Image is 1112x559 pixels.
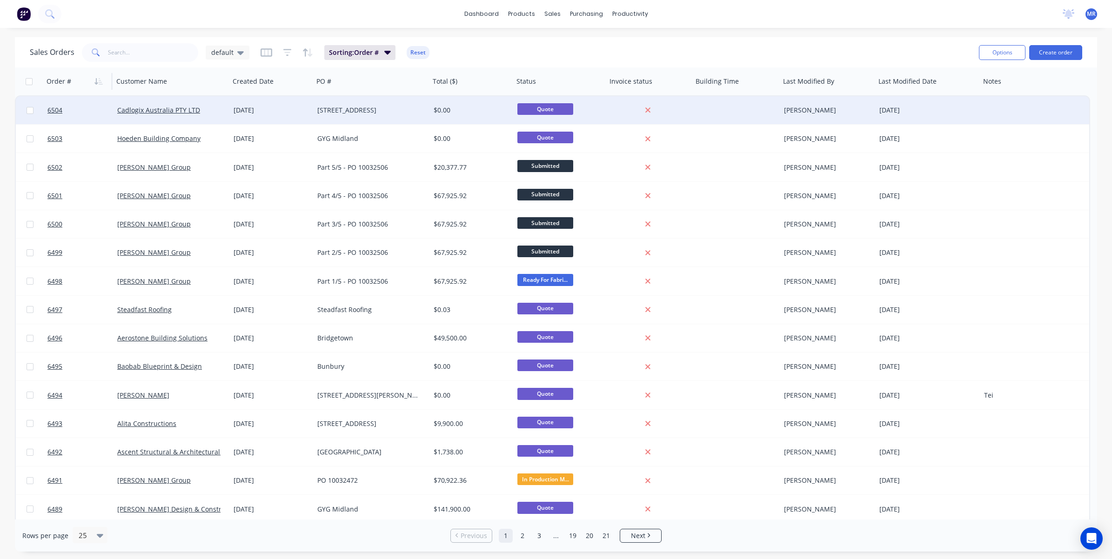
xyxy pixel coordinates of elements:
a: [PERSON_NAME] Group [117,476,191,485]
a: Aerostone Building Solutions [117,333,208,342]
ul: Pagination [447,529,665,543]
span: 6498 [47,277,62,286]
div: [STREET_ADDRESS] [317,419,421,428]
div: [DATE] [234,391,310,400]
div: Status [516,77,536,86]
div: $141,900.00 [434,505,506,514]
div: [STREET_ADDRESS][PERSON_NAME] [317,391,421,400]
a: 6497 [47,296,117,324]
span: default [211,47,234,57]
span: 6491 [47,476,62,485]
a: 6498 [47,267,117,295]
div: $49,500.00 [434,333,506,343]
div: [DATE] [879,106,977,115]
span: 6489 [47,505,62,514]
a: 6491 [47,466,117,494]
div: sales [540,7,565,21]
a: [PERSON_NAME] Group [117,163,191,172]
div: Created Date [233,77,274,86]
a: [PERSON_NAME] Group [117,277,191,286]
div: Customer Name [116,77,167,86]
div: [PERSON_NAME] [784,163,868,172]
div: [GEOGRAPHIC_DATA] [317,447,421,457]
div: Part 2/5 - PO 10032506 [317,248,421,257]
div: [DATE] [234,220,310,229]
a: 6503 [47,125,117,153]
div: $9,900.00 [434,419,506,428]
a: Hoeden Building Company [117,134,201,143]
div: PO 10032472 [317,476,421,485]
span: Quote [517,331,573,343]
div: [DATE] [879,447,977,457]
div: [DATE] [879,419,977,428]
a: Ascent Structural & Architectural Steel [117,447,237,456]
div: purchasing [565,7,608,21]
div: [DATE] [879,134,977,143]
div: [DATE] [234,163,310,172]
div: Part 5/5 - PO 10032506 [317,163,421,172]
a: dashboard [460,7,503,21]
div: products [503,7,540,21]
div: Part 4/5 - PO 10032506 [317,191,421,200]
span: 6496 [47,333,62,343]
div: $0.03 [434,305,506,314]
a: 6493 [47,410,117,438]
a: [PERSON_NAME] Group [117,220,191,228]
div: [PERSON_NAME] [784,220,868,229]
div: [PERSON_NAME] [784,505,868,514]
span: Quote [517,103,573,115]
span: Quote [517,303,573,314]
span: Submitted [517,189,573,200]
div: [DATE] [879,505,977,514]
div: $67,925.92 [434,277,506,286]
div: Part 3/5 - PO 10032506 [317,220,421,229]
a: [PERSON_NAME] Design & Construction [117,505,241,513]
div: [PERSON_NAME] [784,476,868,485]
span: 6499 [47,248,62,257]
a: [PERSON_NAME] [117,391,169,399]
span: Previous [461,531,487,540]
div: $67,925.92 [434,248,506,257]
span: Submitted [517,160,573,172]
div: productivity [608,7,653,21]
span: 6492 [47,447,62,457]
a: 6492 [47,438,117,466]
a: 6504 [47,96,117,124]
span: 6493 [47,419,62,428]
div: GYG Midland [317,505,421,514]
div: [PERSON_NAME] [784,134,868,143]
div: [DATE] [234,505,310,514]
div: [PERSON_NAME] [784,333,868,343]
div: [DATE] [234,305,310,314]
button: Sorting:Order # [324,45,395,60]
span: 6504 [47,106,62,115]
div: PO # [316,77,331,86]
a: 6502 [47,153,117,181]
div: [DATE] [879,362,977,371]
span: 6494 [47,391,62,400]
a: 6501 [47,182,117,210]
div: Order # [47,77,71,86]
span: Quote [517,417,573,428]
span: In Production M... [517,473,573,485]
span: Quote [517,132,573,143]
div: $70,922.36 [434,476,506,485]
a: Page 19 [566,529,580,543]
span: 6502 [47,163,62,172]
div: $0.00 [434,362,506,371]
div: [PERSON_NAME] [784,106,868,115]
div: [PERSON_NAME] [784,191,868,200]
div: Bridgetown [317,333,421,343]
a: Page 3 [532,529,546,543]
div: [STREET_ADDRESS] [317,106,421,115]
div: Part 1/5 - PO 10032506 [317,277,421,286]
div: [DATE] [879,191,977,200]
a: 6489 [47,495,117,523]
div: [DATE] [879,305,977,314]
div: $0.00 [434,391,506,400]
a: [PERSON_NAME] Group [117,248,191,257]
a: Page 21 [599,529,613,543]
div: [DATE] [234,419,310,428]
span: 6501 [47,191,62,200]
div: [DATE] [879,333,977,343]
